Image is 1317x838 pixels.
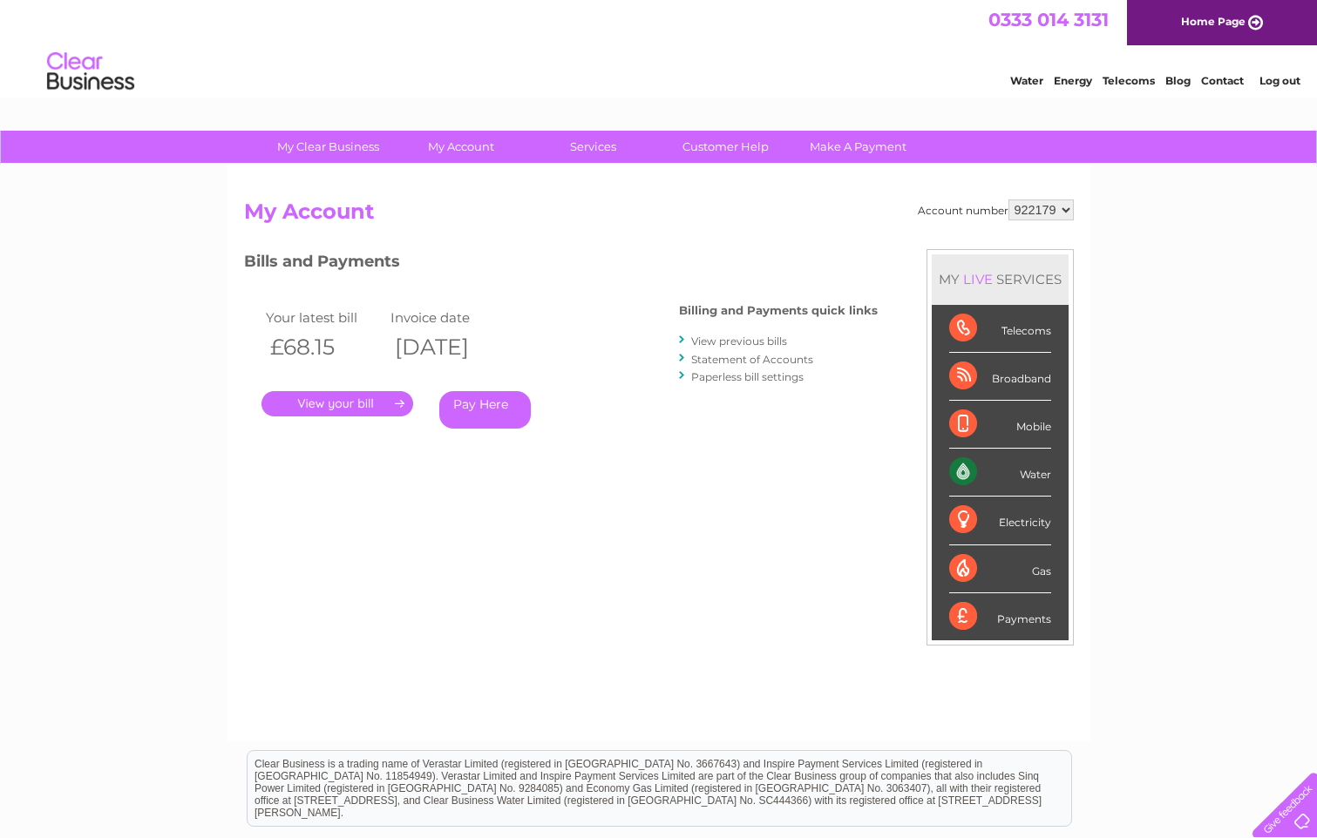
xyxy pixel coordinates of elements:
div: Broadband [949,353,1051,401]
h2: My Account [244,199,1074,233]
td: Your latest bill [261,306,387,329]
div: Payments [949,593,1051,640]
a: Statement of Accounts [691,353,813,366]
th: [DATE] [386,329,512,365]
h4: Billing and Payments quick links [679,304,878,317]
div: Electricity [949,497,1051,544]
a: Pay Here [439,391,531,429]
a: Blog [1165,74,1191,87]
h3: Bills and Payments [244,249,878,280]
a: View previous bills [691,335,787,348]
a: Services [521,131,665,163]
th: £68.15 [261,329,387,365]
div: Mobile [949,401,1051,449]
img: logo.png [46,45,135,98]
div: Water [949,449,1051,497]
a: Log out [1259,74,1300,87]
div: Clear Business is a trading name of Verastar Limited (registered in [GEOGRAPHIC_DATA] No. 3667643... [248,10,1071,84]
a: Customer Help [654,131,798,163]
div: Telecoms [949,305,1051,353]
a: Contact [1201,74,1244,87]
a: My Account [389,131,533,163]
a: Make A Payment [786,131,930,163]
a: Paperless bill settings [691,370,804,383]
div: MY SERVICES [932,254,1069,304]
div: LIVE [960,271,996,287]
a: . [261,391,413,416]
div: Gas [949,545,1051,593]
a: Telecoms [1103,74,1155,87]
a: Energy [1054,74,1092,87]
a: My Clear Business [256,131,400,163]
td: Invoice date [386,306,512,329]
div: Account number [918,199,1074,220]
a: Water [1010,74,1043,87]
a: 0333 014 3131 [988,9,1109,30]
